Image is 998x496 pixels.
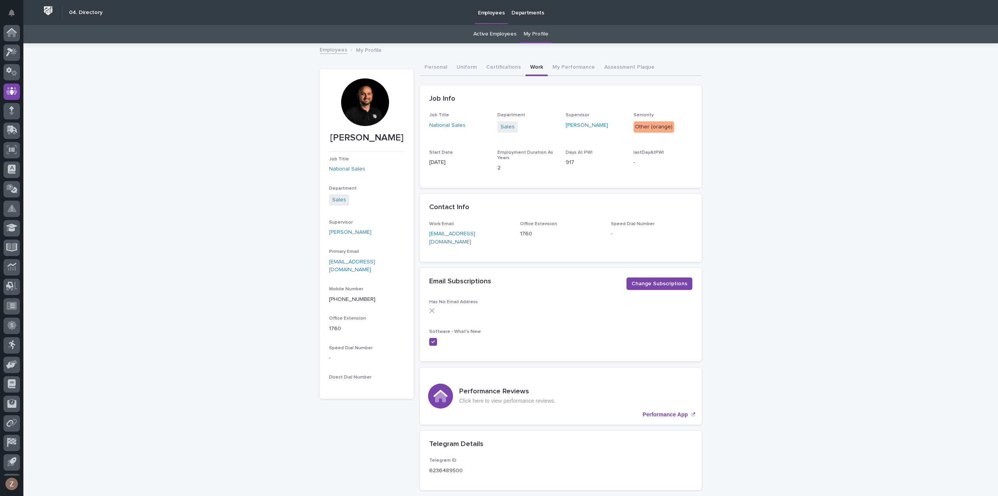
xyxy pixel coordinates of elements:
span: Telegram ID [429,458,457,463]
div: Notifications [10,9,20,22]
span: Department [497,113,525,117]
button: users-avatar [4,476,20,492]
p: 2 [497,164,556,172]
a: [PHONE_NUMBER] [329,297,375,302]
button: Assessment Plaque [600,60,659,76]
span: Employment Duration As Years [497,150,553,160]
span: Supervisor [566,113,589,117]
h2: Job Info [429,95,455,103]
p: 6236489500 [429,467,463,475]
span: Office Extension [520,222,557,226]
button: My Performance [548,60,600,76]
a: Sales [332,196,346,204]
a: Performance App [420,368,702,425]
button: Uniform [452,60,481,76]
p: 1760 [329,325,404,333]
button: Certifications [481,60,526,76]
span: Mobile Number [329,287,363,292]
span: Has No Email Address [429,300,478,304]
a: Active Employees [473,25,517,43]
span: Direct Dial Number [329,375,372,380]
span: Speed Dial Number [611,222,655,226]
a: National Sales [329,165,365,173]
p: - [633,158,692,167]
span: Seniority [633,113,654,117]
span: Primary Email [329,249,359,254]
span: Supervisor [329,220,353,225]
a: [EMAIL_ADDRESS][DOMAIN_NAME] [429,231,475,245]
p: 917 [566,158,625,167]
a: My Profile [524,25,549,43]
h2: Email Subscriptions [429,277,491,286]
div: Other (orange) [633,121,674,133]
a: National Sales [429,121,465,130]
button: Notifications [4,5,20,21]
p: [PERSON_NAME] [329,132,404,144]
p: Click here to view performance reviews. [459,398,556,404]
a: [EMAIL_ADDRESS][DOMAIN_NAME] [329,259,375,273]
span: Days At PWI [566,150,593,155]
button: Work [526,60,548,76]
span: Office Extension [329,316,366,321]
span: Job Title [429,113,449,117]
span: Work Email [429,222,454,226]
h3: Performance Reviews [459,388,556,396]
img: Workspace Logo [41,4,55,18]
a: Employees [320,45,347,54]
span: Speed Dial Number [329,346,373,350]
p: - [611,230,692,238]
p: - [329,354,404,362]
span: Change Subscriptions [632,280,687,288]
span: Job Title [329,157,349,162]
button: Personal [420,60,452,76]
a: Sales [501,123,515,131]
span: Start Date [429,150,453,155]
p: My Profile [356,45,382,54]
p: Performance App [642,411,688,418]
a: [PERSON_NAME] [329,228,372,236]
a: [PERSON_NAME] [566,121,608,130]
span: lastDayAtPWI [633,150,664,155]
button: Change Subscriptions [626,277,692,290]
h2: Telegram Details [429,440,483,449]
h2: 04. Directory [69,9,103,16]
h2: Contact Info [429,203,469,212]
span: Software - What's New [429,329,481,334]
p: 1760 [520,230,602,238]
p: [DATE] [429,158,488,167]
span: Department [329,186,357,191]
